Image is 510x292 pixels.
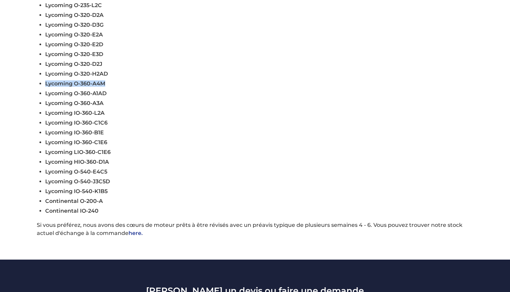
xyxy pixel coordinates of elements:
span: Continental O-200-A [45,198,103,204]
span: Continental IO-240 [45,208,98,214]
span: Lycoming IO-540-K1B5 [45,188,108,194]
span: Lycoming O-235-L2C [45,2,102,8]
span: Lycoming O-320-H2AD [45,71,108,77]
span: Lycoming O-320-E2D [45,41,103,48]
span: Lycoming IO-360-L2A [45,110,105,116]
span: Lycoming O-540-J3C5D [45,178,110,185]
span: Lycoming O-360-A1AD [45,90,107,97]
span: Lycoming IO-360-B1E [45,129,104,136]
span: Lycoming O-320-E3D [45,51,103,57]
span: Lycoming O-360-A3A [45,100,104,106]
span: Lycoming O-540-E4C5 [45,168,107,175]
p: Si vous préférez, nous avons des cœurs de moteur prêts à être révisés avec un préavis typique de ... [37,221,474,237]
span: Lycoming O-320-D2J [45,61,102,67]
span: Lycoming O-360-A4M [45,80,105,87]
span: Lycoming O-320-D2A [45,12,104,18]
span: Lycoming HIO-360-D1A [45,159,109,165]
a: here. [129,230,143,236]
span: Lycoming IO-360-C1E6 [45,139,107,145]
span: Lycoming O-320-E2A [45,31,103,38]
span: Lycoming O-320-D3G [45,22,104,28]
span: Lycoming LIO-360-C1E6 [45,149,111,155]
span: Lycoming IO-360-C1C6 [45,120,108,126]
